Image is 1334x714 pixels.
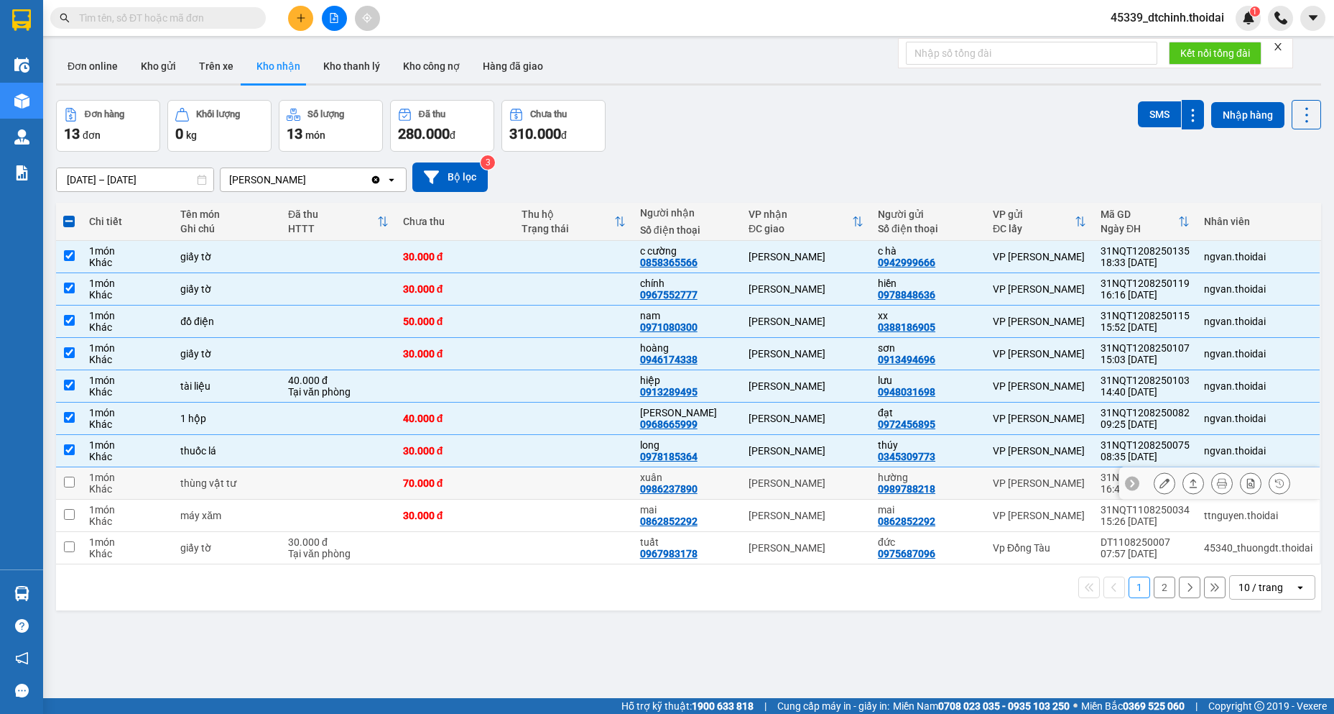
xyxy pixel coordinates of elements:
[180,348,274,360] div: giấy tờ
[1101,483,1190,495] div: 16:44 [DATE]
[1101,536,1190,548] div: DT1108250007
[296,13,306,23] span: plus
[878,245,978,257] div: c hà
[993,223,1075,234] div: ĐC lấy
[245,49,312,83] button: Kho nhận
[180,380,274,392] div: tài liệu
[878,354,935,365] div: 0913494696
[1101,418,1190,430] div: 09:25 [DATE]
[993,445,1086,457] div: VP [PERSON_NAME]
[180,542,274,554] div: giấy tờ
[89,407,166,418] div: 1 món
[15,619,29,633] span: question-circle
[986,203,1093,241] th: Toggle SortBy
[878,548,935,559] div: 0975687096
[878,209,978,220] div: Người gửi
[60,13,70,23] span: search
[1101,223,1178,234] div: Ngày ĐH
[403,445,507,457] div: 30.000 đ
[640,224,734,236] div: Số điện thoại
[640,342,734,354] div: hoàng
[640,289,698,301] div: 0967552777
[288,386,389,398] div: Tại văn phòng
[180,510,274,521] div: máy xăm
[1169,42,1261,65] button: Kết nối tổng đài
[15,651,29,665] span: notification
[1101,451,1190,462] div: 08:35 [DATE]
[1204,542,1312,554] div: 45340_thuongdt.thoidai
[196,109,240,119] div: Khối lượng
[501,100,606,152] button: Chưa thu310.000đ
[640,472,734,483] div: xuân
[89,504,166,516] div: 1 món
[1101,548,1190,559] div: 07:57 [DATE]
[1101,310,1190,321] div: 31NQT1208250115
[403,348,507,360] div: 30.000 đ
[640,504,734,516] div: mai
[749,348,863,360] div: [PERSON_NAME]
[180,445,274,457] div: thuốc lá
[640,516,698,527] div: 0862852292
[878,257,935,268] div: 0942999666
[1204,510,1312,521] div: ttnguyen.thoidai
[938,700,1070,712] strong: 0708 023 035 - 0935 103 250
[878,289,935,301] div: 0978848636
[1211,102,1284,128] button: Nhập hàng
[288,6,313,31] button: plus
[1238,580,1283,595] div: 10 / trang
[893,698,1070,714] span: Miền Nam
[1101,516,1190,527] div: 15:26 [DATE]
[878,439,978,451] div: thúy
[129,49,187,83] button: Kho gửi
[186,129,197,141] span: kg
[640,278,734,289] div: chính
[749,223,852,234] div: ĐC giao
[993,413,1086,424] div: VP [PERSON_NAME]
[450,129,455,141] span: đ
[14,586,29,601] img: warehouse-icon
[89,472,166,483] div: 1 món
[522,209,614,220] div: Thu hộ
[1154,577,1175,598] button: 2
[57,168,213,191] input: Select a date range.
[89,321,166,333] div: Khác
[1204,348,1312,360] div: ngvan.thoidai
[288,548,389,559] div: Tại văn phòng
[14,93,29,109] img: warehouse-icon
[878,223,978,234] div: Số điện thoại
[412,163,488,192] button: Bộ lọc
[1081,698,1185,714] span: Miền Bắc
[993,380,1086,392] div: VP [PERSON_NAME]
[288,223,377,234] div: HTTT
[89,483,166,495] div: Khác
[14,165,29,180] img: solution-icon
[878,536,978,548] div: đức
[749,510,863,521] div: [PERSON_NAME]
[878,278,978,289] div: hiền
[1273,42,1283,52] span: close
[288,375,389,386] div: 40.000 đ
[749,542,863,554] div: [PERSON_NAME]
[1123,700,1185,712] strong: 0369 525 060
[56,100,160,152] button: Đơn hàng13đơn
[281,203,396,241] th: Toggle SortBy
[1252,6,1257,17] span: 1
[993,510,1086,521] div: VP [PERSON_NAME]
[749,251,863,262] div: [PERSON_NAME]
[692,700,754,712] strong: 1900 633 818
[403,251,507,262] div: 30.000 đ
[312,49,392,83] button: Kho thanh lý
[471,49,555,83] button: Hàng đã giao
[89,289,166,301] div: Khác
[1101,209,1178,220] div: Mã GD
[1101,321,1190,333] div: 15:52 [DATE]
[749,283,863,295] div: [PERSON_NAME]
[89,418,166,430] div: Khác
[1101,354,1190,365] div: 15:03 [DATE]
[89,516,166,527] div: Khác
[288,536,389,548] div: 30.000 đ
[640,386,698,398] div: 0913289495
[1294,582,1306,593] svg: open
[1182,472,1204,494] div: Giao hàng
[993,348,1086,360] div: VP [PERSON_NAME]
